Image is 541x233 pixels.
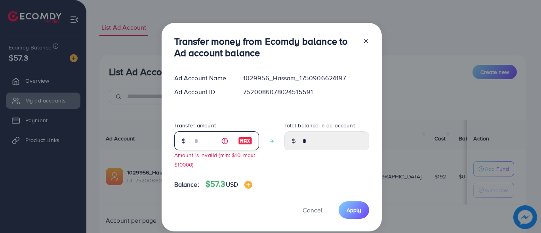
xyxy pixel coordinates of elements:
div: 1029956_Hassam_1750906624197 [237,74,375,83]
button: Cancel [293,201,332,218]
label: Total balance in ad account [284,121,355,129]
div: 7520086078024515591 [237,87,375,97]
div: Ad Account ID [168,87,237,97]
span: Cancel [303,206,322,214]
div: Ad Account Name [168,74,237,83]
label: Transfer amount [174,121,216,129]
span: Balance: [174,180,199,189]
h4: $57.3 [206,179,252,189]
img: image [244,181,252,189]
img: image [238,136,252,146]
span: Apply [347,206,361,214]
button: Apply [339,201,369,218]
h3: Transfer money from Ecomdy balance to Ad account balance [174,36,356,59]
span: USD [226,180,238,189]
small: Amount is invalid (min: $10, max: $10000) [174,151,255,168]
